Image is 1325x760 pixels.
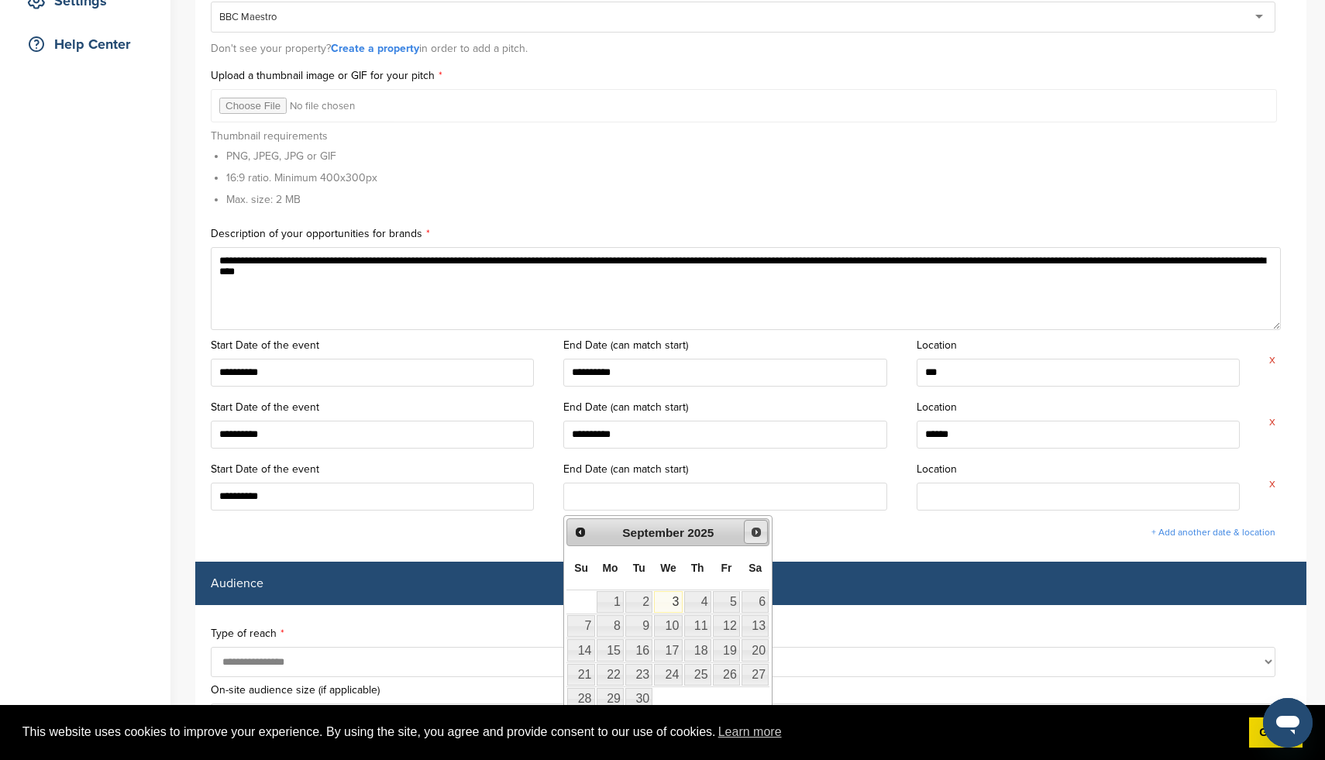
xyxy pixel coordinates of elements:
[742,615,769,637] a: 13
[15,26,155,62] a: Help Center
[211,229,1291,239] label: Description of your opportunities for brands
[1151,527,1275,538] a: + Add another date & location
[742,591,769,613] a: 6
[597,615,624,637] a: 8
[654,664,682,686] a: 24
[713,591,740,613] a: 5
[567,688,594,710] a: 28
[602,562,618,574] span: Monday
[654,615,682,637] a: 10
[563,464,900,475] label: End Date (can match start)
[742,664,769,686] a: 27
[716,720,784,744] a: learn more about cookies
[211,464,548,475] label: Start Date of the event
[917,402,1254,413] label: Location
[1263,698,1313,748] iframe: Button to launch messaging window
[684,591,711,613] a: 4
[684,664,711,686] a: 25
[750,526,762,538] span: Next
[917,464,1254,475] label: Location
[691,562,704,574] span: Thursday
[211,70,1291,81] label: Upload a thumbnail image or GIF for your pitch
[211,685,1291,696] label: On-site audience size (if applicable)
[713,664,740,686] a: 26
[563,402,900,413] label: End Date (can match start)
[1269,415,1275,428] a: x
[597,591,624,613] a: 1
[654,639,682,661] a: 17
[1249,717,1303,748] a: dismiss cookie message
[622,526,684,539] span: September
[684,639,711,661] a: 18
[597,688,624,710] a: 29
[219,10,277,24] div: BBC Maestro
[567,615,594,637] a: 7
[211,35,1291,63] div: Don't see your property? in order to add a pitch.
[625,688,652,710] a: 30
[654,591,682,613] a: 3
[625,664,652,686] a: 23
[211,340,548,351] label: Start Date of the event
[574,526,587,538] span: Prev
[1269,477,1275,490] a: x
[597,664,624,686] a: 22
[713,639,740,661] a: 19
[574,562,588,574] span: Sunday
[563,340,900,351] label: End Date (can match start)
[687,526,714,539] span: 2025
[23,30,155,58] div: Help Center
[567,639,594,661] a: 14
[597,639,624,661] a: 15
[749,562,762,574] span: Saturday
[1269,353,1275,366] a: x
[713,615,740,637] a: 12
[569,521,591,543] a: Prev
[211,628,1291,639] label: Type of reach
[331,42,419,55] a: Create a property
[625,639,652,661] a: 16
[211,577,263,590] label: Audience
[660,562,676,574] span: Wednesday
[22,720,1237,744] span: This website uses cookies to improve your experience. By using the site, you agree and provide co...
[226,148,377,164] li: PNG, JPEG, JPG or GIF
[633,562,645,574] span: Tuesday
[211,130,377,213] div: Thumbnail requirements
[742,639,769,661] a: 20
[625,591,652,613] a: 2
[567,664,594,686] a: 21
[684,615,711,637] a: 11
[625,615,652,637] a: 9
[721,562,731,574] span: Friday
[226,191,377,208] li: Max. size: 2 MB
[744,520,768,544] a: Next
[917,340,1254,351] label: Location
[226,170,377,186] li: 16:9 ratio. Minimum 400x300px
[211,402,548,413] label: Start Date of the event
